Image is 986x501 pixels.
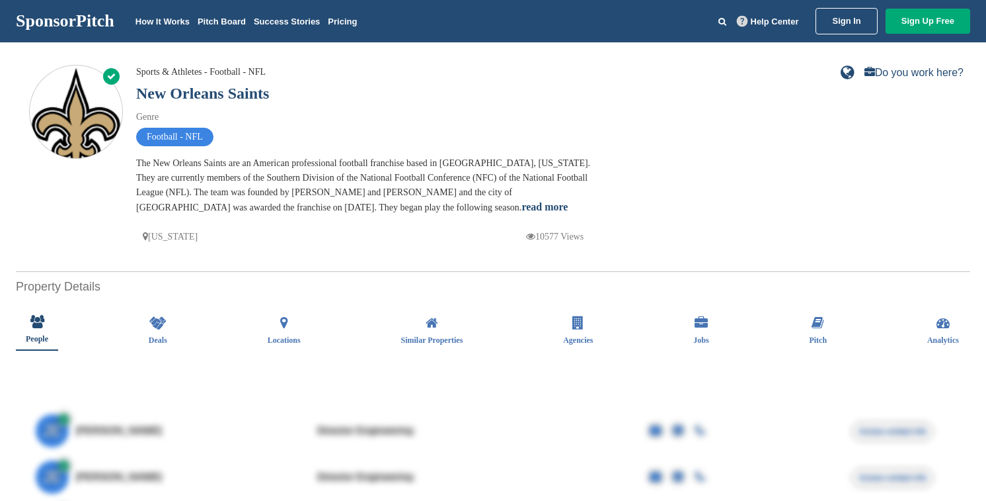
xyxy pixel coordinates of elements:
[521,201,568,212] a: read more
[30,66,122,177] img: Sponsorpitch & New Orleans Saints
[809,336,827,344] span: Pitch
[400,336,463,344] span: Similar Properties
[254,17,320,26] a: Success Stories
[149,336,167,344] span: Deals
[927,336,959,344] span: Analytics
[26,335,48,343] span: People
[693,336,708,344] span: Jobs
[136,85,269,102] a: New Orleans Saints
[864,68,964,78] a: Do you work here?
[136,65,266,79] div: Sports & Athletes - Football - NFL
[143,228,198,245] p: [US_STATE]
[851,468,934,488] span: Access contact info
[36,414,69,447] span: JE
[198,17,246,26] a: Pitch Board
[75,472,163,482] span: [PERSON_NAME]
[135,17,190,26] a: How It Works
[16,13,114,30] a: SponsorPitch
[75,426,163,436] span: [PERSON_NAME]
[851,422,934,441] span: Access contact info
[36,461,69,494] span: JE
[268,336,301,344] span: Locations
[317,472,515,482] div: Director Engineering
[136,156,599,215] div: The New Orleans Saints are an American professional football franchise based in [GEOGRAPHIC_DATA]...
[526,228,584,245] p: 10577 Views
[136,110,599,124] div: Genre
[815,8,877,34] a: Sign In
[36,454,950,500] a: JE [PERSON_NAME] Director Engineering Access contact info
[328,17,357,26] a: Pricing
[886,9,970,34] a: Sign Up Free
[36,408,950,454] a: JE [PERSON_NAME] Director Engineering Access contact info
[16,278,970,296] h2: Property Details
[563,336,593,344] span: Agencies
[734,14,802,29] a: Help Center
[317,426,515,436] div: Director Engineering
[136,128,213,146] span: Football - NFL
